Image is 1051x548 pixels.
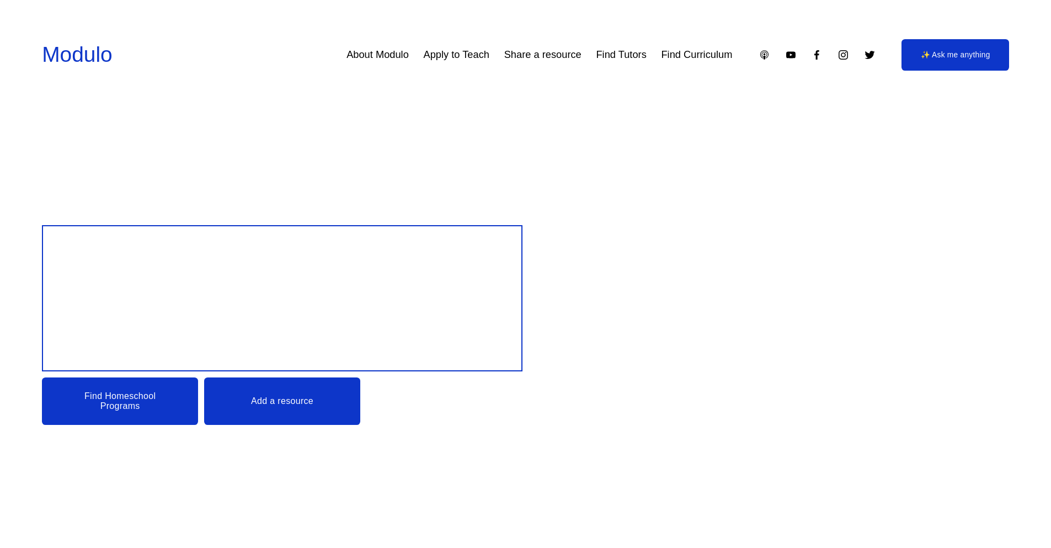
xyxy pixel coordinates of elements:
a: Twitter [864,49,876,61]
a: Share a resource [504,45,581,65]
a: Apply to Teach [424,45,489,65]
a: Apple Podcasts [759,49,770,61]
a: Find Tutors [596,45,646,65]
a: Find Curriculum [661,45,732,65]
a: Facebook [811,49,823,61]
span: Design your child’s Education [57,243,461,353]
a: About Modulo [346,45,409,65]
a: YouTube [785,49,797,61]
a: Find Homeschool Programs [42,377,198,425]
a: ✨ Ask me anything [901,39,1009,71]
a: Modulo [42,42,112,66]
a: Add a resource [204,377,360,425]
a: Instagram [837,49,849,61]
